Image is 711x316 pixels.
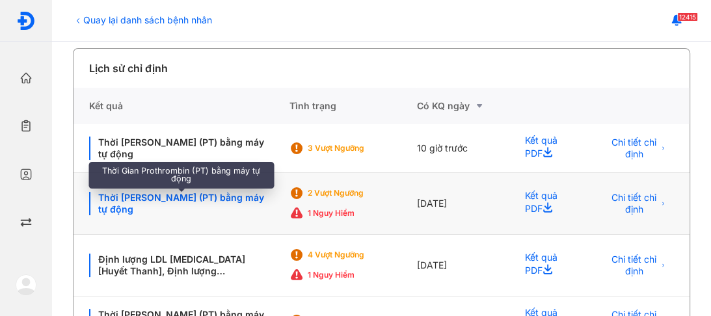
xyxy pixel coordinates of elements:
div: Kết quả PDF [509,173,587,235]
div: Kết quả [74,88,289,124]
div: Lịch sử chỉ định [89,60,168,76]
img: logo [16,274,36,295]
div: Kết quả PDF [509,124,587,173]
div: [DATE] [416,173,509,235]
div: 1 Nguy hiểm [307,208,411,218]
button: Chi tiết chỉ định [602,193,674,214]
div: 10 giờ trước [416,124,509,173]
img: logo [16,11,36,31]
span: 12415 [677,12,698,21]
div: Thời [PERSON_NAME] (PT) bằng máy tự động [89,137,273,160]
button: Chi tiết chỉ định [602,255,674,276]
div: 3 Vượt ngưỡng [307,143,411,153]
div: Định lượng LDL [MEDICAL_DATA] [Huyết Thanh], Định lượng [MEDICAL_DATA] [[PERSON_NAME]]*, Thời Gia... [89,254,273,277]
div: Kết quả PDF [509,235,587,296]
div: 1 Nguy hiểm [307,270,411,280]
span: Chi tiết chỉ định [610,254,658,277]
span: Chi tiết chỉ định [610,137,658,160]
div: 2 Vượt ngưỡng [307,188,411,198]
div: Có KQ ngày [416,98,509,114]
div: Quay lại danh sách bệnh nhân [73,13,212,27]
div: 4 Vượt ngưỡng [307,250,411,260]
div: Tình trạng [289,88,416,124]
button: Chi tiết chỉ định [602,138,674,159]
span: Chi tiết chỉ định [610,192,658,215]
div: [DATE] [416,235,509,296]
div: Thời [PERSON_NAME] (PT) bằng máy tự động [89,192,273,215]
